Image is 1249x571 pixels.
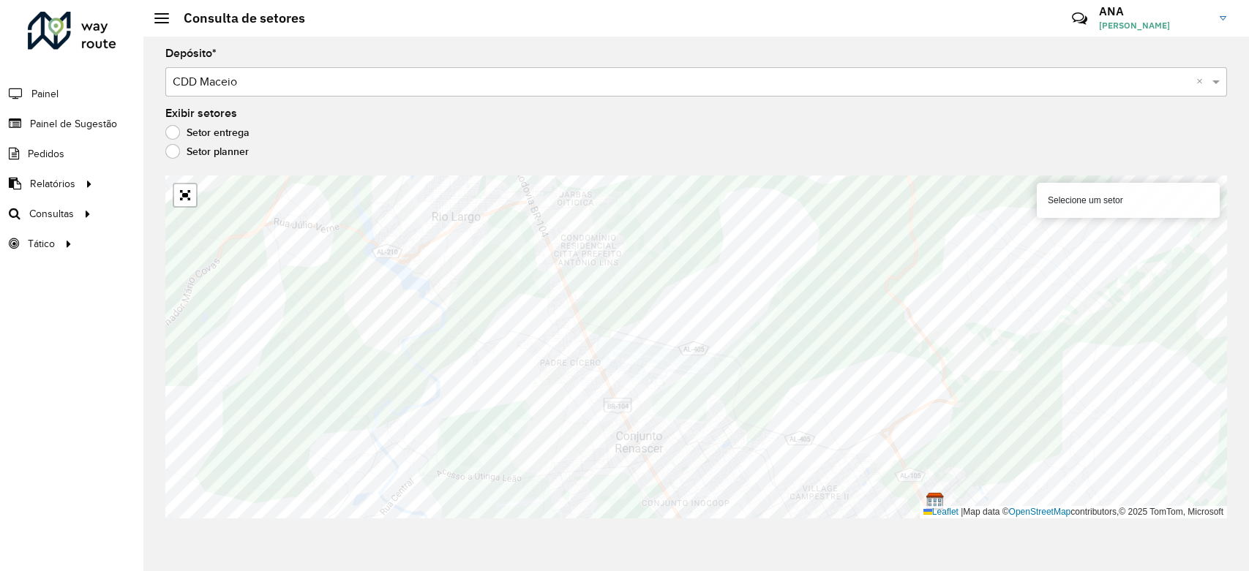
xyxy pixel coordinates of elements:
label: Exibir setores [165,105,237,122]
label: Depósito [165,45,217,62]
span: Clear all [1196,73,1209,91]
h3: ANA [1099,4,1209,18]
span: Consultas [29,206,74,222]
span: [PERSON_NAME] [1099,19,1209,32]
a: Abrir mapa em tela cheia [174,184,196,206]
h2: Consulta de setores [169,10,305,26]
span: Pedidos [28,146,64,162]
div: Map data © contributors,© 2025 TomTom, Microsoft [920,506,1227,518]
span: | [961,507,963,517]
a: Leaflet [923,507,959,517]
span: Painel de Sugestão [30,116,117,132]
a: OpenStreetMap [1009,507,1071,517]
a: Contato Rápido [1064,3,1095,34]
span: Painel [31,86,59,102]
label: Setor entrega [165,125,250,140]
label: Setor planner [165,144,249,159]
span: Relatórios [30,176,75,192]
span: Tático [28,236,55,252]
div: Selecione um setor [1037,183,1220,218]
